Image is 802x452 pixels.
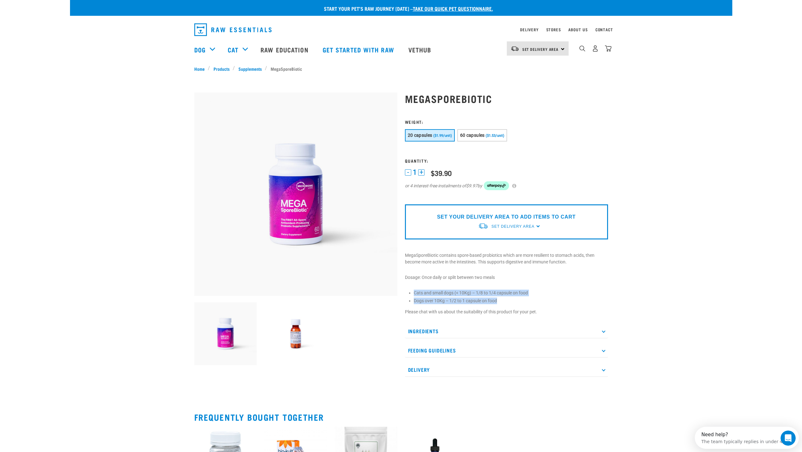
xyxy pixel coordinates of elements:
span: ($1.99/unit) [433,134,452,138]
h1: MegaSporeBiotic [405,93,608,104]
img: home-icon@2x.png [605,45,612,52]
span: 1 [413,169,417,176]
p: MegaSporeBiotic contains spore-based probiotics which are more resilient to stomach acids, then b... [405,252,608,265]
p: Dosage: Once daily or split between two meals [405,274,608,281]
div: or 4 interest-free instalments of by [405,181,608,190]
iframe: Intercom live chat discovery launcher [695,427,799,449]
img: Raw Essentials Mega Spore Biotic Probiotic For Dogs [194,93,397,296]
span: $9.97 [466,183,477,189]
img: Raw Essentials Logo [194,23,272,36]
img: user.png [592,45,599,52]
a: Get started with Raw [316,37,402,62]
a: Stores [546,28,561,31]
div: Need help? [7,5,91,10]
span: Set Delivery Area [491,224,534,229]
a: Supplements [235,65,265,72]
p: Feeding Guidelines [405,343,608,358]
a: Raw Education [254,37,316,62]
a: Cat [228,45,238,54]
button: 60 capsules ($1.53/unit) [457,129,507,142]
div: Open Intercom Messenger [3,3,109,20]
a: About Us [568,28,588,31]
p: SET YOUR DELIVERY AREA TO ADD ITEMS TO CART [437,213,576,221]
h3: Weight: [405,119,608,124]
div: The team typically replies in under 4h [7,10,91,17]
button: - [405,169,411,176]
img: home-icon-1@2x.png [579,45,585,51]
h3: Quantity: [405,158,608,163]
img: Raw Essentials Mega Spore Biotic Probiotic For Dogs [194,302,257,365]
nav: dropdown navigation [70,37,732,62]
a: Vethub [402,37,439,62]
a: Home [194,65,208,72]
a: Dog [194,45,206,54]
span: 60 capsules [460,133,485,138]
li: Cats and small dogs (< 10Kg) – 1/8 to 1/4 capsule on food [414,290,608,296]
p: Ingredients [405,324,608,338]
button: 20 capsules ($1.99/unit) [405,129,455,142]
nav: breadcrumbs [194,65,608,72]
span: 20 capsules [408,133,432,138]
p: Start your pet’s raw journey [DATE] – [75,5,737,12]
a: Contact [595,28,613,31]
li: Dogs over 10Kg – 1/2 to 1 capsule on food [414,298,608,304]
p: Delivery [405,363,608,377]
a: Delivery [520,28,538,31]
img: Raw Essentials Mega Spore Biotic Pet Probiotic [264,302,327,365]
nav: dropdown navigation [189,21,613,39]
img: van-moving.png [478,223,488,229]
img: van-moving.png [511,46,519,51]
a: Products [210,65,233,72]
button: + [418,169,424,176]
img: Afterpay [484,181,509,190]
a: take our quick pet questionnaire. [413,7,493,10]
h2: Frequently bought together [194,412,608,422]
span: Set Delivery Area [522,48,559,50]
div: $39.90 [431,169,452,177]
iframe: Intercom live chat [781,431,796,446]
p: Please chat with us about the suitability of this product for your pet. [405,309,608,315]
span: ($1.53/unit) [486,134,504,138]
